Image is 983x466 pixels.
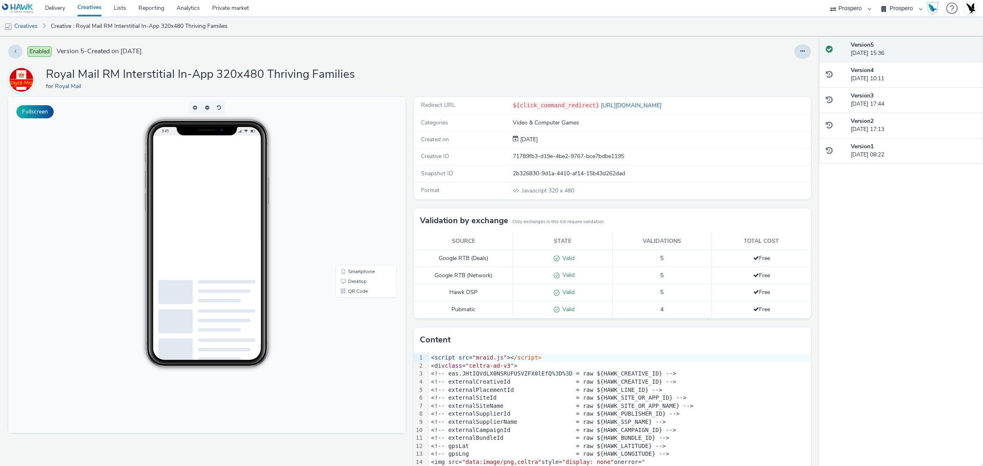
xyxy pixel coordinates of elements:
div: 4 [414,378,424,386]
span: Free [753,254,770,262]
td: Google RTB (Deals) [414,250,513,267]
button: Fullscreen [16,105,54,118]
span: Free [753,271,770,279]
li: QR Code [329,189,387,199]
span: Valid [559,271,575,279]
img: Hawk Academy [926,2,939,15]
div: 9 [414,418,424,426]
a: Royal Mail [55,82,84,90]
span: Created on [421,136,449,143]
span: Enabled [27,46,52,57]
th: Source [414,233,513,250]
span: Snapshot ID [421,170,453,177]
a: Creative : Royal Mail RM Interstitial In-App 320x480 Thriving Families [47,16,232,36]
span: Smartphone [340,172,367,177]
span: 5 [660,254,664,262]
div: 7 [414,402,424,410]
img: Account UK [964,2,976,14]
span: Valid [559,254,575,262]
div: 2 [414,362,424,370]
td: Pubmatic [414,301,513,319]
span: 5 [660,271,664,279]
li: Smartphone [329,170,387,179]
div: [DATE] 08:22 [851,143,976,159]
strong: Version 5 [851,41,874,49]
div: 13 [414,450,424,458]
th: State [513,233,613,250]
a: Royal Mail [8,76,38,84]
span: 5 [660,288,664,296]
span: Free [753,305,770,313]
strong: Version 4 [851,66,874,74]
span: class [445,362,462,369]
span: Version 5 - Created on [DATE] [57,47,142,56]
span: 320 x 480 [521,187,574,195]
a: Hawk Academy [926,2,942,15]
strong: Version 3 [851,92,874,100]
img: Royal Mail [9,68,33,92]
span: 3 [555,370,559,377]
div: 11 [414,434,424,442]
div: 8 [414,410,424,418]
th: Total cost [712,233,811,250]
div: 5 [414,386,424,394]
td: Hawk DSP [414,284,513,301]
span: "display: none" [562,459,614,465]
div: Video & Computer Games [513,119,810,127]
small: Only exchanges in this list require validation [512,219,604,225]
a: [URL][DOMAIN_NAME] [599,102,665,109]
strong: Version 1 [851,143,874,150]
span: 4 [660,305,664,313]
th: Validations [612,233,712,250]
span: "mraid.js" [472,354,507,361]
span: "data:image/png,celtra" [462,459,541,465]
div: [DATE] 17:13 [851,117,976,134]
span: Javascript [522,187,548,195]
span: " [641,459,645,465]
span: QR Code [340,192,360,197]
span: Free [753,288,770,296]
span: [DATE] [519,136,538,143]
strong: Version 2 [851,117,874,125]
td: Google RTB (Network) [414,267,513,284]
h3: Validation by exchange [420,215,508,227]
span: "celtra-ad-v3" [466,362,514,369]
div: [DATE] 10:11 [851,66,976,83]
h1: Royal Mail RM Interstitial In-App 320x480 Thriving Families [46,67,355,82]
span: Desktop [340,182,358,187]
li: Desktop [329,179,387,189]
code: ${click_command_redirect} [513,102,599,109]
span: Categories [421,119,448,127]
div: [DATE] 15:36 [851,41,976,58]
span: 3 [566,370,569,377]
div: 2b326830-9d1a-4410-af14-15b43d262dad [513,170,810,178]
span: Format [421,186,439,194]
div: 3 [414,370,424,378]
div: 10 [414,426,424,434]
div: 6 [414,394,424,402]
div: [DATE] 17:44 [851,92,976,109]
img: undefined Logo [2,3,34,14]
span: Valid [559,305,575,313]
div: 1 [414,354,424,362]
h3: Content [420,334,451,346]
div: 71789fb3-d19e-4be2-9767-bce7bdbe1195 [513,152,810,161]
span: for [46,82,55,90]
span: 9:45 [154,32,161,36]
span: Creative ID [421,152,449,160]
span: Valid [559,288,575,296]
span: Redirect URL [421,101,455,109]
div: 12 [414,442,424,450]
div: Creation 13 May 2025, 08:22 [519,136,538,144]
span: /script> [514,354,541,361]
img: mobile [4,23,12,31]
